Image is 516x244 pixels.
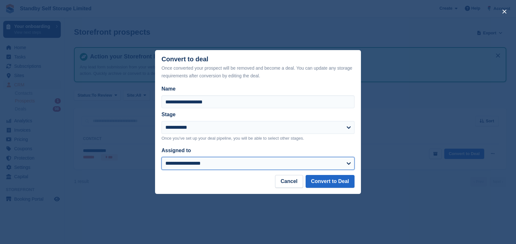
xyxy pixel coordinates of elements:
[161,56,355,80] div: Convert to deal
[499,6,510,17] button: close
[306,175,355,188] button: Convert to Deal
[161,64,355,80] div: Once converted your prospect will be removed and become a deal. You can update any storage requir...
[161,135,355,142] p: Once you've set up your deal pipeline, you will be able to select other stages.
[161,85,355,93] label: Name
[275,175,303,188] button: Cancel
[161,112,176,117] label: Stage
[161,148,191,153] label: Assigned to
